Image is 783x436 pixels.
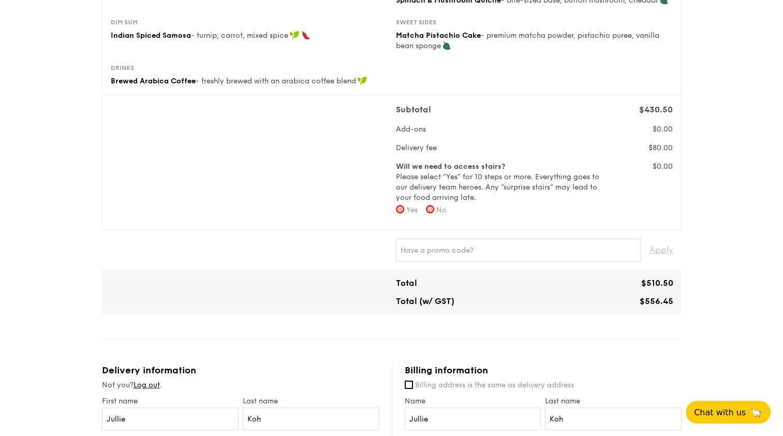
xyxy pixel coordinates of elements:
div: Sweet sides [396,18,673,26]
span: - freshly brewed with an arabica coffee blend [196,77,356,85]
span: Total [396,278,417,288]
span: - premium matcha powder, pistachio puree, vanilla bean sponge [396,31,659,50]
span: - turnip, carrot, mixed spice [191,31,288,40]
span: Total (w/ GST) [396,296,454,306]
label: Please select “Yes” for 10 steps or more. Everything goes to our delivery team heroes. Any “surpr... [396,162,601,203]
span: Matcha Pistachio Cake [396,31,481,40]
div: Dim sum [111,18,388,26]
span: Yes [406,206,418,214]
span: Subtotal [396,105,431,114]
span: No [436,206,447,214]
input: No [426,205,434,213]
span: Add-ons [396,125,426,134]
img: icon-vegetarian.fe4039eb.svg [442,41,451,50]
label: Last name [243,397,379,405]
span: $80.00 [648,143,673,152]
span: $556.45 [640,296,673,306]
span: Billing information [405,365,488,376]
span: $0.00 [653,125,673,134]
span: Delivery fee [396,143,437,152]
div: Drinks [111,64,388,72]
input: Have a promo code? [396,239,641,261]
img: icon-vegan.f8ff3823.svg [289,31,300,40]
span: 🦙 [750,406,762,418]
label: Last name [545,397,682,405]
label: First name [102,397,239,405]
span: Billing address is the same as delivery address [415,381,574,389]
span: Apply [649,239,673,261]
span: Delivery information [102,365,196,376]
span: $0.00 [653,162,673,171]
span: Indian Spiced Samosa [111,31,191,40]
span: $510.50 [641,278,673,288]
span: Brewed Arabica Coffee [111,77,196,85]
b: Will we need to access stairs? [396,162,505,171]
img: icon-vegan.f8ff3823.svg [357,76,367,85]
input: Yes [396,205,404,213]
a: Log out [134,381,160,389]
span: Chat with us [694,408,746,417]
img: icon-spicy.37a8142b.svg [301,31,311,40]
label: Name [405,397,541,405]
span: $430.50 [639,105,673,114]
input: Billing address is the same as delivery address [405,381,413,389]
button: Chat with us🦙 [686,401,771,424]
div: Not you? . [102,380,379,390]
